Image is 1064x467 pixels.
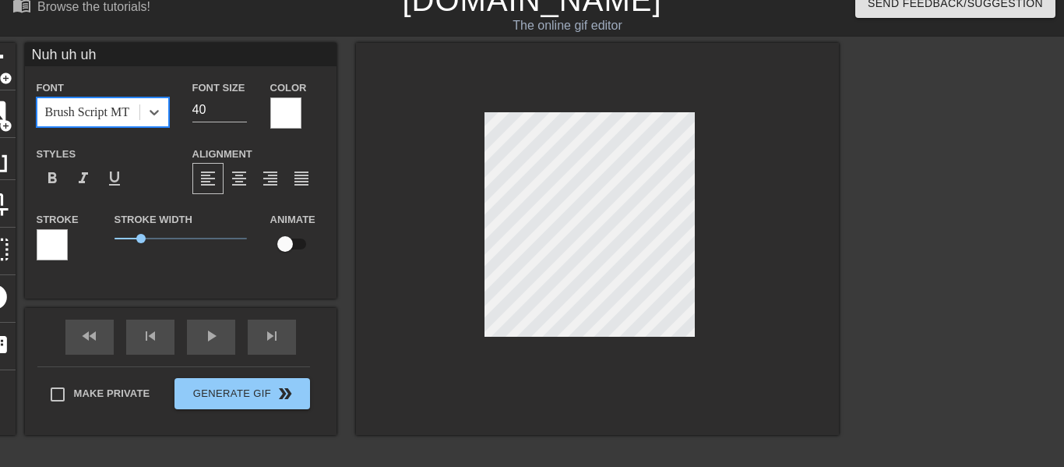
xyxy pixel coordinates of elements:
span: format_align_left [199,169,217,188]
label: Font [37,80,64,96]
span: skip_previous [141,327,160,345]
label: Animate [270,212,315,228]
button: Generate Gif [174,378,309,409]
div: Brush Script MT [45,103,129,122]
label: Stroke [37,212,79,228]
label: Alignment [192,147,252,162]
span: format_align_right [261,169,280,188]
label: Styles [37,147,76,162]
span: format_italic [74,169,93,188]
span: format_align_justify [292,169,311,188]
label: Stroke Width [115,212,192,228]
label: Font Size [192,80,245,96]
span: play_arrow [202,327,220,345]
span: Generate Gif [181,384,303,403]
span: Make Private [74,386,150,402]
span: skip_next [262,327,281,345]
span: format_underline [105,169,124,188]
span: format_align_center [230,169,248,188]
div: The online gif editor [362,16,772,35]
label: Color [270,80,307,96]
span: format_bold [43,169,62,188]
span: double_arrow [276,384,294,403]
span: fast_rewind [80,327,99,345]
